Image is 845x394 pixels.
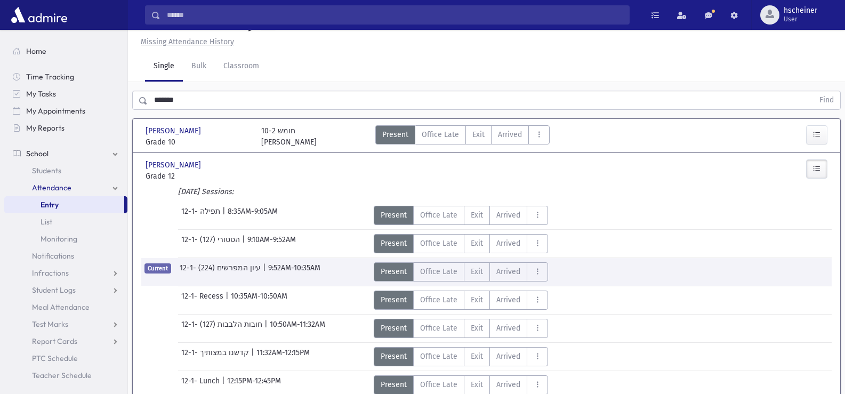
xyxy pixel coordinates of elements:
span: Time Tracking [26,72,74,82]
span: Office Late [420,294,457,305]
a: Notifications [4,247,127,264]
span: Office Late [420,210,457,221]
span: Student Logs [32,285,76,295]
a: Teacher Schedule [4,367,127,384]
span: Exit [471,266,483,277]
a: Test Marks [4,316,127,333]
span: | [263,262,268,282]
span: Monitoring [41,234,77,244]
a: Attendance [4,179,127,196]
span: 12-1- עיון המפרשים (224) [180,262,263,282]
span: | [226,291,231,310]
span: Present [381,294,407,305]
span: Present [381,210,407,221]
a: Entry [4,196,124,213]
div: AttTypes [375,125,550,148]
span: Test Marks [32,319,68,329]
span: | [242,234,247,253]
span: Arrived [496,351,520,362]
a: Bulk [183,52,215,82]
span: 12-1- הסטורי (127) [181,234,242,253]
span: | [251,347,256,366]
span: Teacher Schedule [32,371,92,380]
a: School [4,145,127,162]
div: AttTypes [374,262,548,282]
div: AttTypes [374,291,548,310]
a: My Appointments [4,102,127,119]
a: Home [4,43,127,60]
span: PTC Schedule [32,353,78,363]
span: Arrived [498,129,522,140]
span: Infractions [32,268,69,278]
span: Exit [471,238,483,249]
a: Report Cards [4,333,127,350]
a: Student Logs [4,282,127,299]
span: Present [381,323,407,334]
span: 12-1- תפילה [181,206,222,225]
span: Office Late [420,379,457,390]
span: Arrived [496,238,520,249]
span: 10:35AM-10:50AM [231,291,287,310]
span: 12-1- קדשנו במצותיך [181,347,251,366]
a: Missing Attendance History [136,37,234,46]
input: Search [160,5,629,25]
span: Office Late [420,266,457,277]
span: Entry [41,200,59,210]
span: 9:10AM-9:52AM [247,234,296,253]
span: Exit [472,129,485,140]
button: Find [813,91,840,109]
span: Arrived [496,294,520,305]
u: Missing Attendance History [141,37,234,46]
a: My Reports [4,119,127,136]
span: Present [381,238,407,249]
span: Office Late [420,238,457,249]
span: Exit [471,210,483,221]
span: Home [26,46,46,56]
span: School [26,149,49,158]
a: Monitoring [4,230,127,247]
span: Present [382,129,408,140]
span: List [41,217,52,227]
span: Students [32,166,61,175]
span: Office Late [422,129,459,140]
span: Present [381,266,407,277]
span: | [264,319,270,338]
span: Arrived [496,323,520,334]
span: Current [144,263,171,274]
a: Meal Attendance [4,299,127,316]
span: Grade 10 [146,136,251,148]
span: My Reports [26,123,65,133]
span: My Appointments [26,106,85,116]
span: 9:52AM-10:35AM [268,262,320,282]
i: [DATE] Sessions: [178,187,234,196]
span: Report Cards [32,336,77,346]
a: My Tasks [4,85,127,102]
span: Arrived [496,266,520,277]
div: AttTypes [374,347,548,366]
a: Infractions [4,264,127,282]
div: AttTypes [374,234,548,253]
span: Meal Attendance [32,302,90,312]
span: Office Late [420,323,457,334]
span: Notifications [32,251,74,261]
span: Office Late [420,351,457,362]
span: Present [381,351,407,362]
div: AttTypes [374,206,548,225]
span: Exit [471,294,483,305]
span: [PERSON_NAME] [146,125,203,136]
span: Exit [471,323,483,334]
a: List [4,213,127,230]
a: Students [4,162,127,179]
span: Exit [471,351,483,362]
span: 11:32AM-12:15PM [256,347,310,366]
span: Attendance [32,183,71,192]
a: Classroom [215,52,268,82]
img: AdmirePro [9,4,70,26]
a: PTC Schedule [4,350,127,367]
span: [PERSON_NAME] [146,159,203,171]
span: Grade 12 [146,171,251,182]
span: hscheiner [784,6,817,15]
span: My Tasks [26,89,56,99]
span: 8:35AM-9:05AM [228,206,278,225]
a: Single [145,52,183,82]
